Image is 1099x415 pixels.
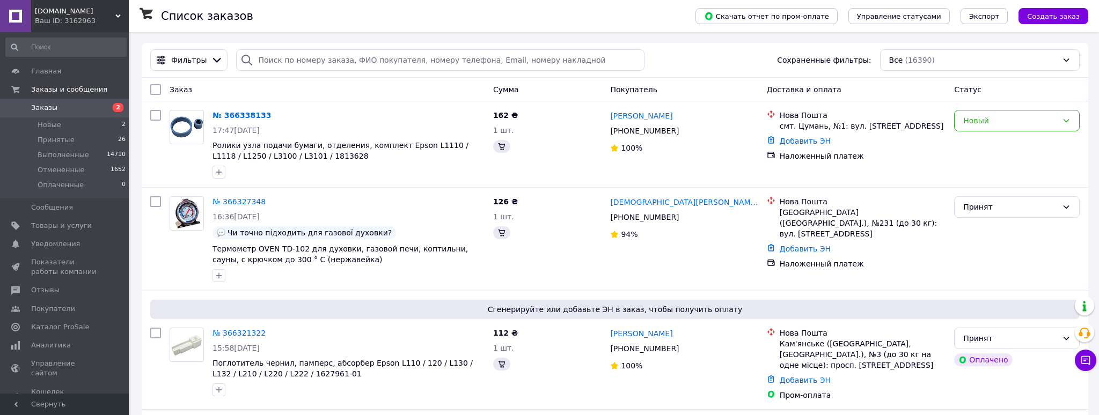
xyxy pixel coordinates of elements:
a: № 366327348 [213,197,266,206]
img: :speech_balloon: [217,228,225,237]
span: Главная [31,66,61,76]
span: Принятые [38,135,75,145]
span: Доставка и оплата [767,85,841,94]
h1: Список заказов [161,10,253,23]
span: 15:58[DATE] [213,344,260,352]
div: Наложенный платеж [780,258,946,269]
span: 100% [621,361,642,370]
div: Новый [963,115,1058,127]
span: Управление статусами [857,12,941,20]
button: Создать заказ [1019,8,1088,24]
a: № 366321322 [213,329,266,337]
span: Показатели работы компании [31,257,99,277]
span: Print-zip.com.ua [35,6,115,16]
span: 100% [621,144,642,152]
div: Нова Пошта [780,196,946,207]
span: Экспорт [969,12,999,20]
span: Управление сайтом [31,359,99,378]
span: Отмененные [38,165,84,175]
span: 16:36[DATE] [213,212,260,221]
a: Фото товару [170,328,204,362]
div: Принят [963,201,1058,213]
button: Экспорт [961,8,1008,24]
span: Отзывы [31,285,60,295]
a: [PERSON_NAME] [610,110,672,121]
span: 2 [122,120,126,130]
a: Фото товару [170,196,204,231]
span: Статус [954,85,981,94]
span: 112 ₴ [493,329,518,337]
a: Создать заказ [1008,11,1088,20]
span: Сумма [493,85,519,94]
span: Каталог ProSale [31,322,89,332]
span: Уведомления [31,239,80,249]
span: Заказ [170,85,192,94]
span: (16390) [905,56,934,64]
span: Создать заказ [1027,12,1080,20]
span: Чи точно підходить для газової духовки? [228,228,392,237]
div: Принят [963,332,1058,344]
a: Добавить ЭН [780,376,831,384]
a: Фото товару [170,110,204,144]
button: Управление статусами [848,8,950,24]
span: 14710 [107,150,126,160]
span: 0 [122,180,126,190]
span: Заказы [31,103,57,113]
span: Кошелек компании [31,387,99,406]
span: Товары и услуги [31,221,92,231]
span: Заказы и сообщения [31,85,107,94]
span: 1 шт. [493,212,514,221]
span: 126 ₴ [493,197,518,206]
div: [GEOGRAPHIC_DATA] ([GEOGRAPHIC_DATA].), №231 (до 30 кг): вул. [STREET_ADDRESS] [780,207,946,239]
span: 2 [113,103,123,112]
img: Фото товару [172,197,202,230]
span: Скачать отчет по пром-оплате [704,11,829,21]
div: Оплачено [954,353,1012,366]
span: 1 шт. [493,344,514,352]
span: 1 шт. [493,126,514,135]
span: 94% [621,230,638,239]
a: [PERSON_NAME] [610,328,672,339]
span: Оплаченные [38,180,84,190]
span: 17:47[DATE] [213,126,260,135]
a: Поглотитель чернил, памперс, абсорбер Epson L110 / 120 / L130 / L132 / L210 / L220 / L222 / 16279... [213,359,473,378]
a: № 366338133 [213,111,271,120]
span: Сохраненные фильтры: [777,55,871,65]
span: Все [889,55,903,65]
button: Чат с покупателем [1075,350,1096,371]
span: Фильтры [171,55,207,65]
div: [PHONE_NUMBER] [608,341,681,356]
span: 26 [118,135,126,145]
a: Добавить ЭН [780,244,831,253]
div: Кам'янське ([GEOGRAPHIC_DATA], [GEOGRAPHIC_DATA].), №3 (до 30 кг на одне місце): просп. [STREET_A... [780,338,946,370]
input: Поиск по номеру заказа, ФИО покупателя, номеру телефона, Email, номеру накладной [236,49,644,71]
span: 1652 [111,165,126,175]
span: Аналитика [31,340,71,350]
span: Покупатели [31,304,75,314]
div: Наложенный платеж [780,151,946,161]
span: Выполненные [38,150,89,160]
div: Ваш ID: 3162963 [35,16,129,26]
div: Нова Пошта [780,110,946,121]
span: Сгенерируйте или добавьте ЭН в заказ, чтобы получить оплату [155,304,1075,315]
div: [PHONE_NUMBER] [608,210,681,225]
a: Добавить ЭН [780,137,831,145]
img: Фото товару [170,116,203,138]
span: Новые [38,120,61,130]
span: Покупатель [610,85,657,94]
input: Поиск [5,38,127,57]
img: Фото товару [170,332,203,357]
div: смт. Цумань, №1: вул. [STREET_ADDRESS] [780,121,946,131]
span: 162 ₴ [493,111,518,120]
button: Скачать отчет по пром-оплате [695,8,838,24]
a: Термометр OVEN TD-102 для духовки, газовой печи, коптильни, сауны, с крючком до 300 ° C (нержавейка) [213,244,468,264]
a: [DEMOGRAPHIC_DATA][PERSON_NAME] [610,197,758,207]
div: Пром-оплата [780,390,946,401]
a: Ролики узла подачи бумаги, отделения, комплект Epson L1110 / L1118 / L1250 / L3100 / L3101 / 1813628 [213,141,468,160]
span: Сообщения [31,203,73,212]
div: Нова Пошта [780,328,946,338]
div: [PHONE_NUMBER] [608,123,681,138]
